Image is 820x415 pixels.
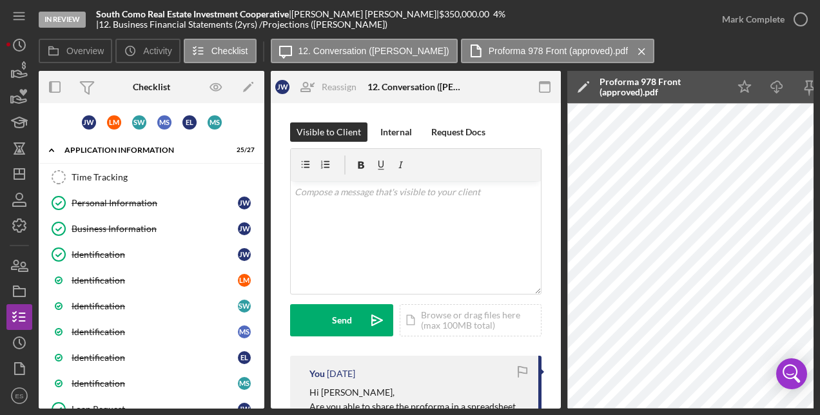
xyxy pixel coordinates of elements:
[374,122,418,142] button: Internal
[238,300,251,313] div: S W
[72,378,238,389] div: Identification
[157,115,171,130] div: M S
[72,352,238,363] div: Identification
[298,46,449,56] label: 12. Conversation ([PERSON_NAME])
[238,325,251,338] div: M S
[72,198,238,208] div: Personal Information
[271,39,458,63] button: 12. Conversation ([PERSON_NAME])
[45,216,258,242] a: Business InformationJW
[231,146,255,154] div: 25 / 27
[309,385,525,400] p: Hi [PERSON_NAME],
[290,122,367,142] button: Visible to Client
[96,19,387,30] div: | 12. Business Financial Statements (2yrs) /Projections ([PERSON_NAME])
[15,392,24,400] text: ES
[431,122,485,142] div: Request Docs
[238,248,251,261] div: J W
[45,345,258,371] a: IdentificationEL
[332,304,352,336] div: Send
[290,304,393,336] button: Send
[327,369,355,379] time: 2025-08-12 19:29
[182,115,197,130] div: E L
[96,9,291,19] div: |
[367,82,464,92] div: 12. Conversation ([PERSON_NAME])
[291,9,439,19] div: [PERSON_NAME] [PERSON_NAME] |
[238,351,251,364] div: E L
[72,249,238,260] div: Identification
[143,46,171,56] label: Activity
[309,369,325,379] div: You
[133,82,170,92] div: Checklist
[72,301,238,311] div: Identification
[425,122,492,142] button: Request Docs
[238,274,251,287] div: L M
[776,358,807,389] div: Open Intercom Messenger
[64,146,222,154] div: Application Information
[45,293,258,319] a: IdentificationSW
[489,46,628,56] label: Proforma 978 Front (approved).pdf
[600,77,722,97] div: Proforma 978 Front (approved).pdf
[722,6,785,32] div: Mark Complete
[493,9,505,19] div: 4 %
[39,12,86,28] div: In Review
[208,115,222,130] div: M S
[45,164,258,190] a: Time Tracking
[45,267,258,293] a: IdentificationLM
[275,80,289,94] div: J W
[39,39,112,63] button: Overview
[238,377,251,390] div: M S
[82,115,96,130] div: J W
[380,122,412,142] div: Internal
[96,8,289,19] b: South Como Real Estate Investment Cooperative
[72,172,257,182] div: Time Tracking
[184,39,257,63] button: Checklist
[461,39,654,63] button: Proforma 978 Front (approved).pdf
[297,122,361,142] div: Visible to Client
[107,115,121,130] div: L M
[709,6,814,32] button: Mark Complete
[238,197,251,209] div: J W
[45,319,258,345] a: IdentificationMS
[72,275,238,285] div: Identification
[45,371,258,396] a: IdentificationMS
[72,224,238,234] div: Business Information
[132,115,146,130] div: S W
[72,327,238,337] div: Identification
[211,46,248,56] label: Checklist
[45,190,258,216] a: Personal InformationJW
[322,74,356,100] div: Reassign
[66,46,104,56] label: Overview
[6,383,32,409] button: ES
[72,404,238,414] div: Loan Request
[439,9,493,19] div: $350,000.00
[115,39,180,63] button: Activity
[238,222,251,235] div: J W
[45,242,258,267] a: IdentificationJW
[269,74,369,100] button: JWReassign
